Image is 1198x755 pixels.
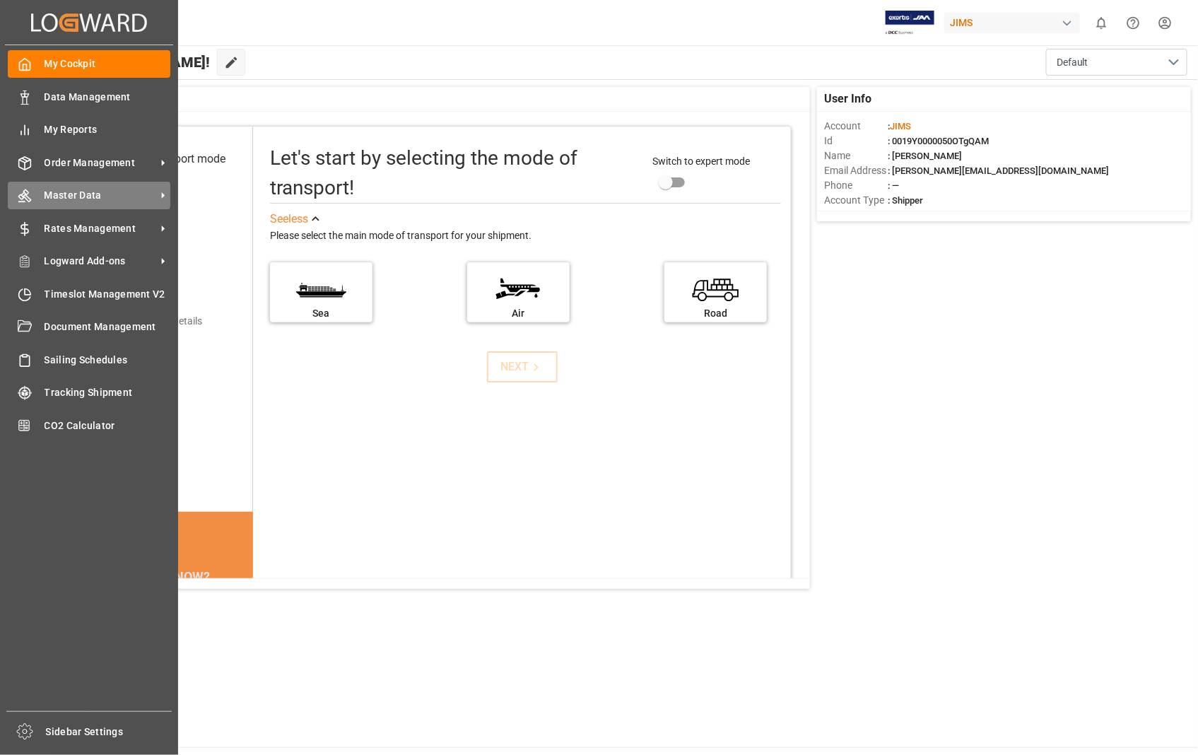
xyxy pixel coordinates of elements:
[45,221,156,236] span: Rates Management
[888,151,962,161] span: : [PERSON_NAME]
[45,320,171,334] span: Document Management
[886,11,934,35] img: Exertis%20JAM%20-%20Email%20Logo.jpg_1722504956.jpg
[888,136,989,146] span: : 0019Y0000050OTgQAM
[46,725,172,739] span: Sidebar Settings
[888,180,899,191] span: : —
[824,119,888,134] span: Account
[1057,55,1088,70] span: Default
[45,57,171,71] span: My Cockpit
[500,358,544,375] div: NEXT
[824,163,888,178] span: Email Address
[1086,7,1117,39] button: show 0 new notifications
[8,411,170,439] a: CO2 Calculator
[114,314,202,329] div: Add shipping details
[944,9,1086,36] button: JIMS
[888,165,1109,176] span: : [PERSON_NAME][EMAIL_ADDRESS][DOMAIN_NAME]
[652,156,750,167] span: Switch to expert mode
[45,353,171,368] span: Sailing Schedules
[8,83,170,110] a: Data Management
[270,211,308,228] div: See less
[270,228,782,245] div: Please select the main mode of transport for your shipment.
[8,313,170,341] a: Document Management
[824,193,888,208] span: Account Type
[277,306,365,321] div: Sea
[8,280,170,308] a: Timeslot Management V2
[8,116,170,144] a: My Reports
[487,351,558,382] button: NEXT
[824,90,871,107] span: User Info
[270,144,638,203] div: Let's start by selecting the mode of transport!
[944,13,1080,33] div: JIMS
[671,306,760,321] div: Road
[1117,7,1149,39] button: Help Center
[45,385,171,400] span: Tracking Shipment
[1046,49,1187,76] button: open menu
[824,178,888,193] span: Phone
[888,195,923,206] span: : Shipper
[45,419,171,433] span: CO2 Calculator
[824,134,888,148] span: Id
[8,379,170,406] a: Tracking Shipment
[45,90,171,105] span: Data Management
[8,346,170,373] a: Sailing Schedules
[45,122,171,137] span: My Reports
[45,156,156,170] span: Order Management
[824,148,888,163] span: Name
[890,121,911,131] span: JIMS
[45,188,156,203] span: Master Data
[45,254,156,269] span: Logward Add-ons
[8,50,170,78] a: My Cockpit
[45,287,171,302] span: Timeslot Management V2
[888,121,911,131] span: :
[474,306,563,321] div: Air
